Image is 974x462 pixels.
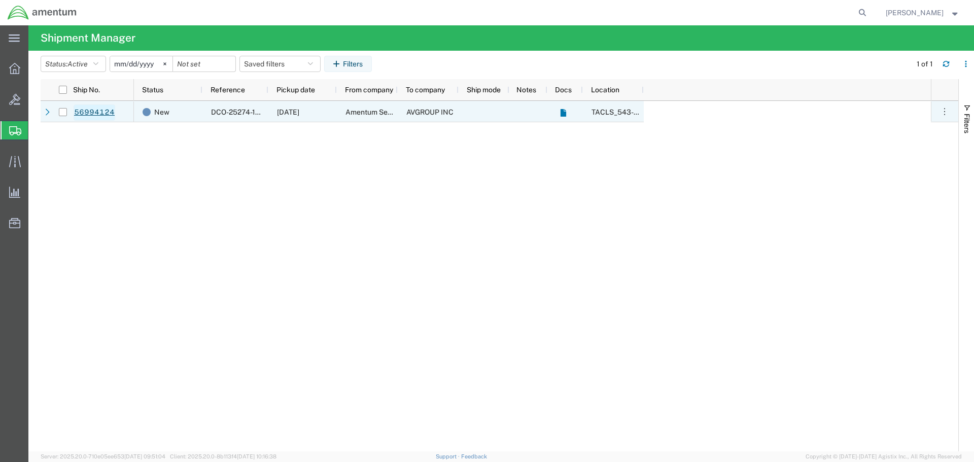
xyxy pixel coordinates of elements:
span: [DATE] 09:51:04 [124,453,165,459]
span: Filters [963,114,971,133]
span: Reference [211,86,245,94]
img: logo [7,5,77,20]
span: Docs [555,86,572,94]
span: Pickup date [276,86,315,94]
div: 1 of 1 [917,59,934,69]
span: DCO-25274-168946 [211,108,278,116]
span: Nathan Davis [886,7,944,18]
span: Active [67,60,88,68]
span: Server: 2025.20.0-710e05ee653 [41,453,165,459]
button: Status:Active [41,56,106,72]
h4: Shipment Manager [41,25,135,51]
span: New [154,101,169,123]
span: Ship No. [73,86,100,94]
button: Saved filters [239,56,321,72]
span: Amentum Services, Inc. [345,108,422,116]
a: 56994124 [74,104,115,121]
input: Not set [110,56,172,72]
span: Copyright © [DATE]-[DATE] Agistix Inc., All Rights Reserved [806,452,962,461]
span: [DATE] 10:16:38 [237,453,276,459]
span: Location [591,86,619,94]
span: AVGROUP INC [406,108,454,116]
span: Client: 2025.20.0-8b113f4 [170,453,276,459]
span: 10/01/2025 [277,108,299,116]
span: Notes [516,86,536,94]
input: Not set [173,56,235,72]
a: Feedback [461,453,487,459]
span: Status [142,86,163,94]
span: From company [345,86,393,94]
button: Filters [324,56,372,72]
a: Support [436,453,461,459]
span: Ship mode [467,86,501,94]
span: TACLS_543-Clearwater FL [592,108,744,116]
span: To company [406,86,445,94]
button: [PERSON_NAME] [885,7,960,19]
